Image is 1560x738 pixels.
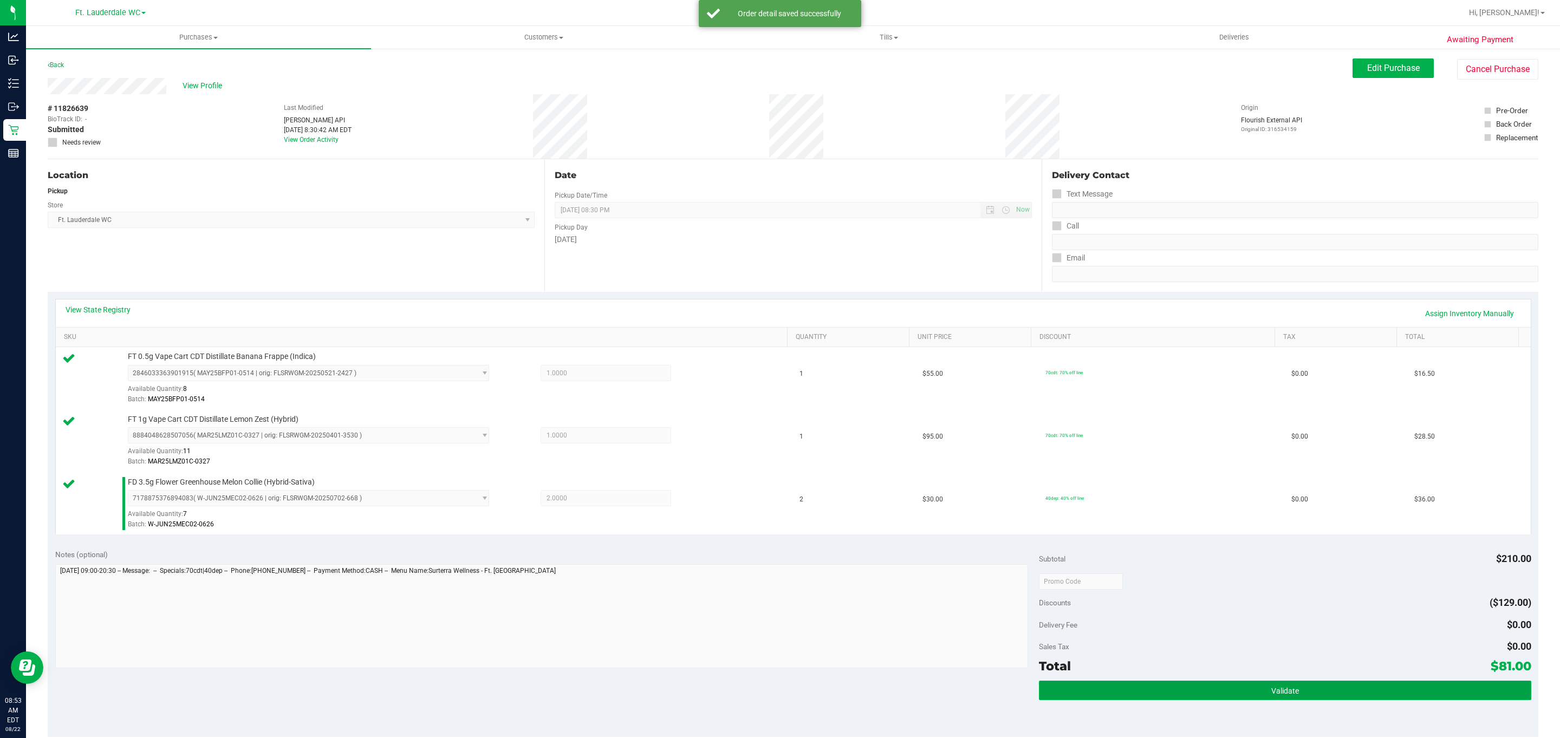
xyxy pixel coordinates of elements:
[799,432,803,442] span: 1
[128,506,508,527] div: Available Quantity:
[1241,125,1302,133] p: Original ID: 316534159
[1039,554,1065,563] span: Subtotal
[1496,553,1531,564] span: $210.00
[555,169,1031,182] div: Date
[922,494,943,505] span: $30.00
[8,78,19,89] inline-svg: Inventory
[26,26,371,49] a: Purchases
[1414,432,1435,442] span: $28.50
[1052,186,1113,202] label: Text Message
[799,369,803,379] span: 1
[716,26,1061,49] a: Tills
[555,223,588,232] label: Pickup Day
[1496,105,1528,116] div: Pre-Order
[1414,494,1435,505] span: $36.00
[918,333,1026,342] a: Unit Price
[48,200,63,210] label: Store
[1491,658,1531,674] span: $81.00
[48,103,88,114] span: # 11826639
[1447,34,1513,46] span: Awaiting Payment
[148,458,210,465] span: MAR25LMZ01C-0327
[1052,250,1085,266] label: Email
[1283,333,1392,342] a: Tax
[1052,234,1538,250] input: Format: (999) 999-9999
[1353,58,1434,78] button: Edit Purchase
[128,520,146,528] span: Batch:
[1052,169,1538,182] div: Delivery Contact
[128,443,508,465] div: Available Quantity:
[48,61,64,69] a: Back
[148,395,205,403] span: MAY25BFP01-0514
[555,234,1031,245] div: [DATE]
[1039,593,1071,612] span: Discounts
[11,651,43,684] iframe: Resource center
[717,32,1061,42] span: Tills
[128,395,146,403] span: Batch:
[75,8,140,17] span: Ft. Lauderdale WC
[128,477,315,487] span: FD 3.5g Flower Greenhouse Melon Collie (Hybrid-Sativa)
[1271,687,1299,695] span: Validate
[1052,218,1079,234] label: Call
[5,696,21,725] p: 08:53 AM EDT
[1405,333,1514,342] a: Total
[371,26,716,49] a: Customers
[1507,619,1531,630] span: $0.00
[1045,433,1083,438] span: 70cdt: 70% off line
[1418,304,1521,323] a: Assign Inventory Manually
[85,114,87,124] span: -
[1490,597,1531,608] span: ($129.00)
[1496,132,1538,143] div: Replacement
[796,333,905,342] a: Quantity
[1039,621,1077,629] span: Delivery Fee
[1045,370,1083,375] span: 70cdt: 70% off line
[284,115,352,125] div: [PERSON_NAME] API
[55,550,108,559] span: Notes (optional)
[183,510,187,518] span: 7
[1241,115,1302,133] div: Flourish External API
[1291,494,1308,505] span: $0.00
[1291,432,1308,442] span: $0.00
[128,381,508,402] div: Available Quantity:
[48,187,68,195] strong: Pickup
[8,101,19,112] inline-svg: Outbound
[1507,641,1531,652] span: $0.00
[1039,658,1071,674] span: Total
[128,351,316,362] span: FT 0.5g Vape Cart CDT Distillate Banana Frappe (Indica)
[1205,32,1264,42] span: Deliveries
[372,32,716,42] span: Customers
[183,385,187,393] span: 8
[26,32,371,42] span: Purchases
[48,124,84,135] span: Submitted
[1045,495,1084,501] span: 40dep: 40% off line
[128,414,298,424] span: FT 1g Vape Cart CDT Distillate Lemon Zest (Hybrid)
[48,114,82,124] span: BioTrack ID:
[1469,8,1539,17] span: Hi, [PERSON_NAME]!
[1291,369,1308,379] span: $0.00
[284,125,352,135] div: [DATE] 8:30:42 AM EDT
[183,80,226,92] span: View Profile
[922,432,943,442] span: $95.00
[1052,202,1538,218] input: Format: (999) 999-9999
[1414,369,1435,379] span: $16.50
[148,520,214,528] span: W-JUN25MEC02-0626
[1039,642,1069,651] span: Sales Tax
[183,447,191,455] span: 11
[48,169,535,182] div: Location
[726,8,853,19] div: Order detail saved successfully
[64,333,783,342] a: SKU
[8,31,19,42] inline-svg: Analytics
[5,725,21,733] p: 08/22
[284,103,323,113] label: Last Modified
[8,55,19,66] inline-svg: Inbound
[8,125,19,135] inline-svg: Retail
[62,138,101,147] span: Needs review
[799,494,803,505] span: 2
[1039,333,1270,342] a: Discount
[1039,681,1531,700] button: Validate
[922,369,943,379] span: $55.00
[1457,59,1538,80] button: Cancel Purchase
[128,458,146,465] span: Batch:
[1241,103,1258,113] label: Origin
[1367,63,1420,73] span: Edit Purchase
[555,191,607,200] label: Pickup Date/Time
